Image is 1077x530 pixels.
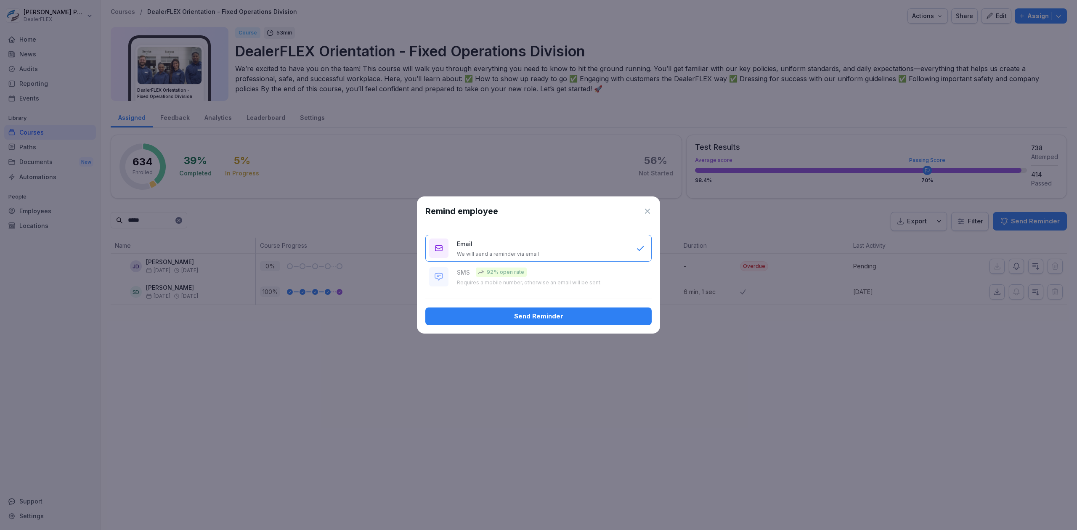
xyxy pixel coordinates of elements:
p: SMS [457,268,470,277]
p: We will send a reminder via email [457,251,539,257]
p: Requires a mobile number, otherwise an email will be sent. [457,279,602,286]
p: 92% open rate [487,268,524,276]
div: Send Reminder [432,312,645,321]
button: Send Reminder [425,307,652,325]
h1: Remind employee [425,205,498,217]
p: Email [457,239,472,248]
